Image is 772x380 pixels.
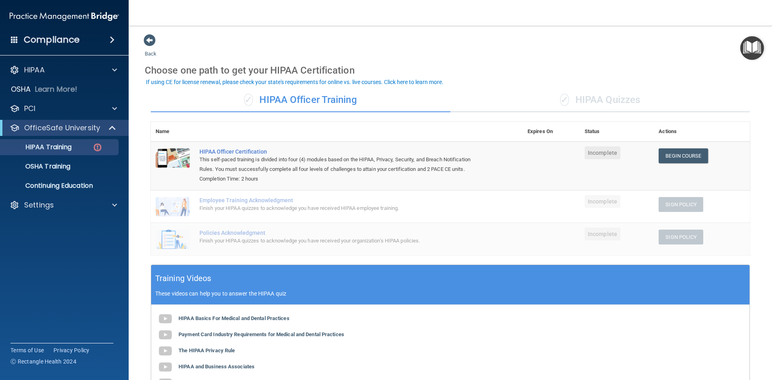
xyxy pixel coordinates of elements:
[151,88,450,112] div: HIPAA Officer Training
[10,65,117,75] a: HIPAA
[157,327,173,343] img: gray_youtube_icon.38fcd6cc.png
[24,123,100,133] p: OfficeSafe University
[199,148,482,155] a: HIPAA Officer Certification
[151,122,195,142] th: Name
[157,311,173,327] img: gray_youtube_icon.38fcd6cc.png
[92,142,103,152] img: danger-circle.6113f641.png
[179,364,255,370] b: HIPAA and Business Associates
[585,195,620,208] span: Incomplete
[10,123,117,133] a: OfficeSafe University
[585,146,620,159] span: Incomplete
[10,8,119,25] img: PMB logo
[199,203,482,213] div: Finish your HIPAA quizzes to acknowledge you have received HIPAA employee training.
[244,94,253,106] span: ✓
[199,174,482,184] div: Completion Time: 2 hours
[145,78,445,86] button: If using CE for license renewal, please check your state's requirements for online vs. live cours...
[450,88,750,112] div: HIPAA Quizzes
[10,200,117,210] a: Settings
[24,104,35,113] p: PCI
[179,347,235,353] b: The HIPAA Privacy Rule
[659,148,708,163] a: Begin Course
[155,271,211,286] h5: Training Videos
[740,36,764,60] button: Open Resource Center
[199,155,482,174] div: This self-paced training is divided into four (4) modules based on the HIPAA, Privacy, Security, ...
[157,359,173,375] img: gray_youtube_icon.38fcd6cc.png
[654,122,750,142] th: Actions
[659,197,703,212] button: Sign Policy
[580,122,654,142] th: Status
[11,84,31,94] p: OSHA
[5,182,115,190] p: Continuing Education
[10,357,76,366] span: Ⓒ Rectangle Health 2024
[53,346,90,354] a: Privacy Policy
[155,290,745,297] p: These videos can help you to answer the HIPAA quiz
[146,79,443,85] div: If using CE for license renewal, please check your state's requirements for online vs. live cours...
[145,41,156,57] a: Back
[523,122,580,142] th: Expires On
[10,104,117,113] a: PCI
[35,84,78,94] p: Learn More!
[585,228,620,240] span: Incomplete
[24,34,80,45] h4: Compliance
[659,230,703,244] button: Sign Policy
[199,197,482,203] div: Employee Training Acknowledgment
[145,59,756,82] div: Choose one path to get your HIPAA Certification
[179,331,344,337] b: Payment Card Industry Requirements for Medical and Dental Practices
[24,200,54,210] p: Settings
[179,315,289,321] b: HIPAA Basics For Medical and Dental Practices
[157,343,173,359] img: gray_youtube_icon.38fcd6cc.png
[199,236,482,246] div: Finish your HIPAA quizzes to acknowledge you have received your organization’s HIPAA policies.
[560,94,569,106] span: ✓
[10,346,44,354] a: Terms of Use
[633,323,762,355] iframe: Drift Widget Chat Controller
[24,65,45,75] p: HIPAA
[5,162,70,170] p: OSHA Training
[5,143,72,151] p: HIPAA Training
[199,230,482,236] div: Policies Acknowledgment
